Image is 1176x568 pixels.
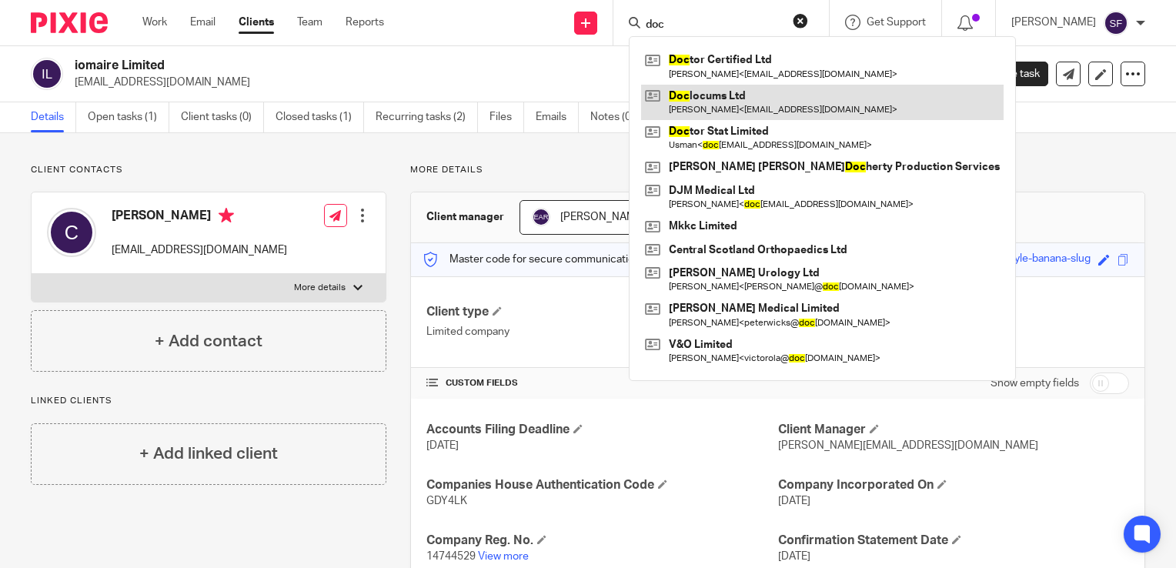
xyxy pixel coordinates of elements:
a: Closed tasks (1) [276,102,364,132]
a: Clients [239,15,274,30]
input: Search [644,18,783,32]
p: [EMAIL_ADDRESS][DOMAIN_NAME] [75,75,936,90]
a: Reports [346,15,384,30]
p: More details [410,164,1145,176]
span: [DATE] [778,551,810,562]
img: svg%3E [1104,11,1128,35]
a: Recurring tasks (2) [376,102,478,132]
p: [PERSON_NAME] [1011,15,1096,30]
img: Pixie [31,12,108,33]
a: Email [190,15,215,30]
a: Files [489,102,524,132]
span: [DATE] [778,496,810,506]
button: Clear [793,13,808,28]
a: View more [478,551,529,562]
h4: Confirmation Statement Date [778,533,1129,549]
p: Master code for secure communications and files [423,252,688,267]
span: [PERSON_NAME][EMAIL_ADDRESS][DOMAIN_NAME] [778,440,1038,451]
span: GDY4LK [426,496,467,506]
p: Linked clients [31,395,386,407]
h3: Client manager [426,209,504,225]
h4: [PERSON_NAME] [112,208,287,227]
h4: + Add linked client [139,442,278,466]
h4: Companies House Authentication Code [426,477,777,493]
i: Primary [219,208,234,223]
a: Work [142,15,167,30]
p: Limited company [426,324,777,339]
a: Emails [536,102,579,132]
p: More details [294,282,346,294]
label: Show empty fields [991,376,1079,391]
span: 14744529 [426,551,476,562]
a: Details [31,102,76,132]
img: svg%3E [31,58,63,90]
a: Notes (0) [590,102,646,132]
p: [EMAIL_ADDRESS][DOMAIN_NAME] [112,242,287,258]
h4: Company Incorporated On [778,477,1129,493]
h2: iomaire Limited [75,58,763,74]
h4: Client Manager [778,422,1129,438]
h4: Client type [426,304,777,320]
span: Get Support [867,17,926,28]
h4: Company Reg. No. [426,533,777,549]
span: [DATE] [426,440,459,451]
h4: + Add contact [155,329,262,353]
a: Team [297,15,322,30]
img: svg%3E [532,208,550,226]
h4: Accounts Filing Deadline [426,422,777,438]
h4: CUSTOM FIELDS [426,377,777,389]
img: svg%3E [47,208,96,257]
a: Open tasks (1) [88,102,169,132]
p: Client contacts [31,164,386,176]
span: [PERSON_NAME] [560,212,645,222]
a: Client tasks (0) [181,102,264,132]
